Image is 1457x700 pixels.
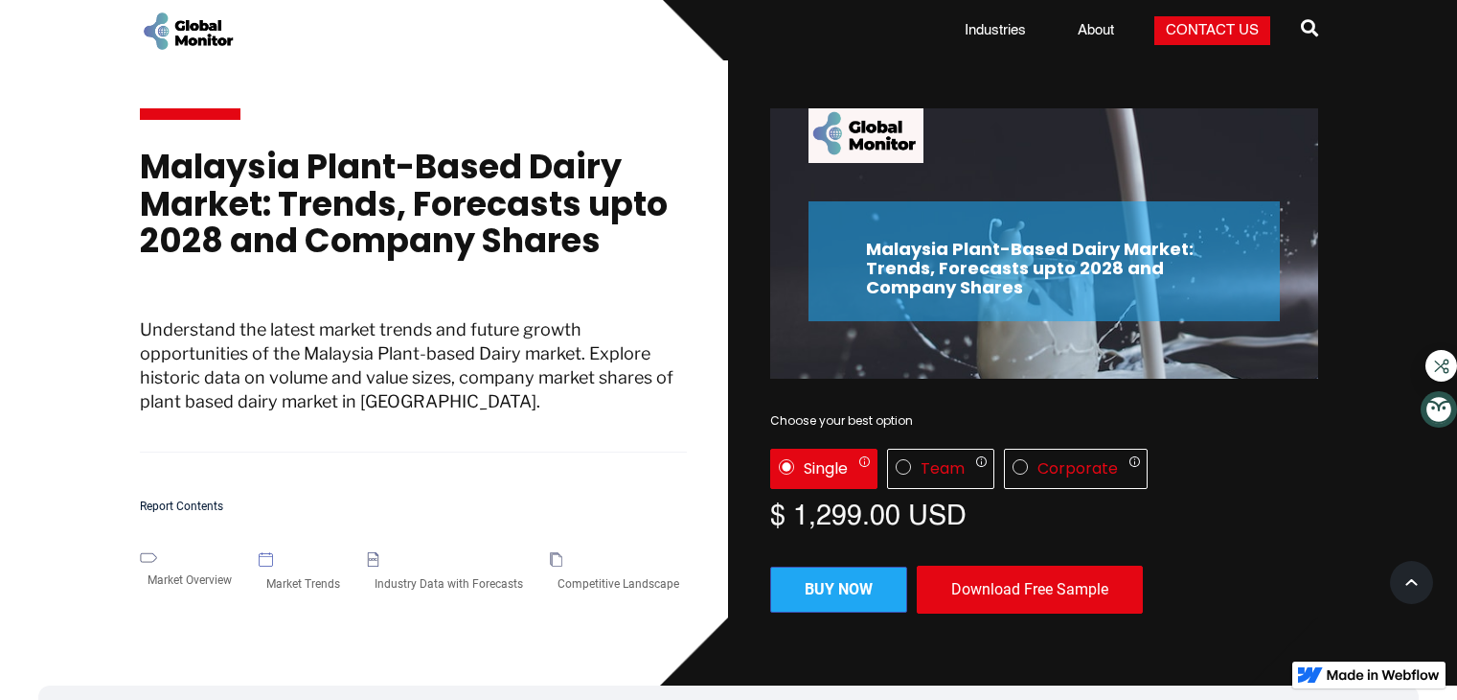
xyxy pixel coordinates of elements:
[1301,12,1318,50] a: 
[770,567,907,613] a: Buy now
[804,459,848,478] div: Single
[770,449,1318,489] div: License
[921,459,965,478] div: Team
[1301,14,1318,41] span: 
[140,563,239,597] div: Market Overview
[140,149,688,279] h1: Malaysia Plant-Based Dairy Market: Trends, Forecasts upto 2028 and Company Shares
[259,567,348,601] div: Market Trends
[140,501,688,513] h5: Report Contents
[367,567,531,601] div: Industry Data with Forecasts
[770,411,1318,431] div: Choose your best option
[1066,21,1126,40] a: About
[550,567,687,601] div: Competitive Landscape
[866,240,1222,296] h2: Malaysia Plant-Based Dairy Market: Trends, Forecasts upto 2028 and Company Shares
[770,499,1318,527] div: $ 1,299.00 USD
[140,10,236,53] a: home
[1154,16,1270,45] a: Contact Us
[953,21,1037,40] a: Industries
[1327,669,1440,681] img: Made in Webflow
[1037,459,1118,478] div: Corporate
[140,317,688,454] p: Understand the latest market trends and future growth opportunities of the Malaysia Plant-based D...
[917,566,1143,614] div: Download Free Sample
